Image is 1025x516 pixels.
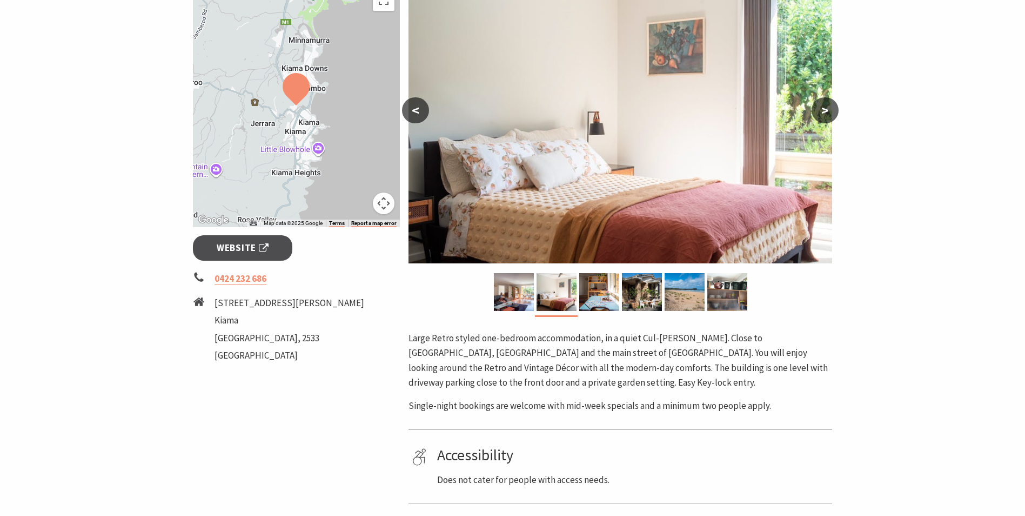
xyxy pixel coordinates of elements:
button: > [812,97,839,123]
button: Map camera controls [373,193,394,214]
span: Map data ©2025 Google [264,220,323,226]
a: Report a map error [351,220,397,227]
img: Kitchen hutch showing Retro styling [707,273,747,311]
a: Terms (opens in new tab) [329,220,345,227]
img: Front door with two steps up to a small patio. Wrought Iron table and chairs with garden setting [622,273,662,311]
a: Website [193,235,293,261]
h4: Accessibility [437,446,828,465]
p: Large Retro styled one-bedroom accommodation, in a quiet Cul-[PERSON_NAME]. Close to [GEOGRAPHIC_... [408,331,832,390]
button: Keyboard shortcuts [250,220,257,227]
li: Kiama [215,313,364,328]
p: Single-night bookings are welcome with mid-week specials and a minimum two people apply. [408,399,832,413]
a: Open this area in Google Maps (opens a new window) [196,213,231,227]
button: < [402,97,429,123]
li: [GEOGRAPHIC_DATA], 2533 [215,331,364,346]
a: 0424 232 686 [215,273,266,285]
img: large size bedroom with Queen sized bed , large floor to ceiling windows with garden view. [537,273,577,311]
img: Image shows Bombo Beach which you can walk to in 20 minutes [665,273,705,311]
img: Modern vintage style kitchen hutch with retro styling. Laminate table and two chairs [579,273,619,311]
p: Does not cater for people with access needs. [437,473,828,487]
span: Website [217,241,269,255]
li: [STREET_ADDRESS][PERSON_NAME] [215,296,364,310]
li: [GEOGRAPHIC_DATA] [215,348,364,363]
img: Google [196,213,231,227]
img: Large sun-lit room with lounge, coffee table, smart TV and Kitchenette. [494,273,534,311]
